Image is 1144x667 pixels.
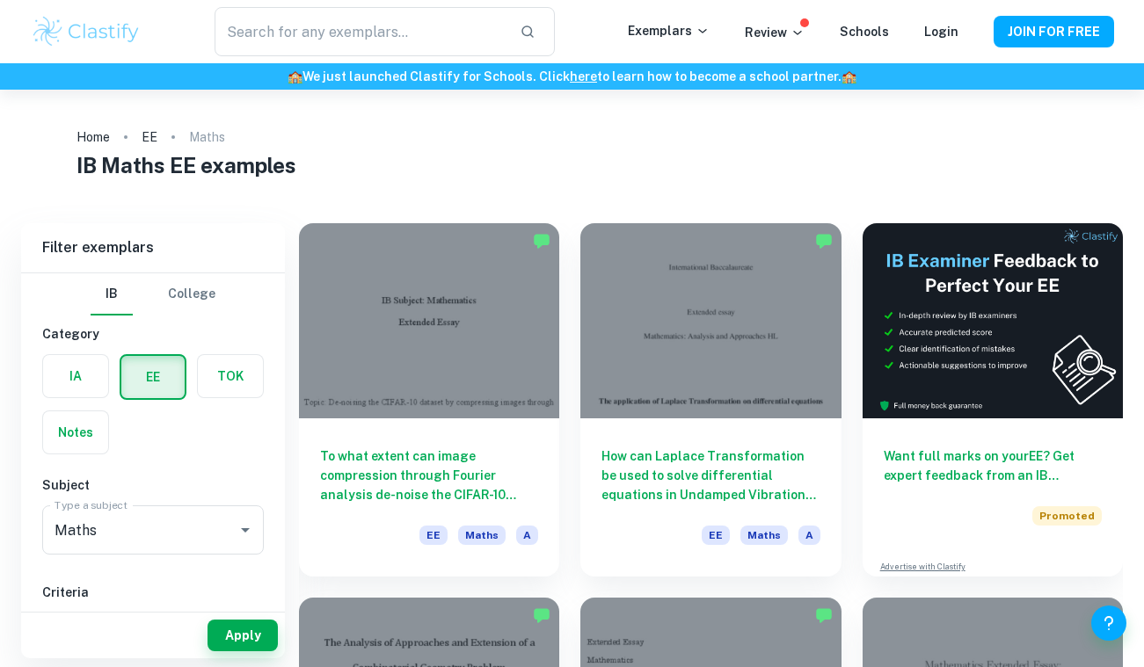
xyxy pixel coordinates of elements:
[91,273,133,315] button: IB
[570,69,597,83] a: here
[1032,506,1102,526] span: Promoted
[740,526,788,545] span: Maths
[628,21,710,40] p: Exemplars
[21,223,285,272] h6: Filter exemplars
[702,526,730,545] span: EE
[288,69,302,83] span: 🏫
[320,446,538,504] h6: To what extent can image compression through Fourier analysis de-noise the CIFAR-10 dataset?
[533,232,550,250] img: Marked
[208,620,278,651] button: Apply
[31,14,142,49] img: Clastify logo
[458,526,506,545] span: Maths
[601,446,820,504] h6: How can Laplace Transformation be used to solve differential equations in Undamped Vibration and ...
[233,518,258,542] button: Open
[299,223,559,576] a: To what extent can image compression through Fourier analysis de-noise the CIFAR-10 dataset?EEMathsA
[91,273,215,315] div: Filter type choice
[142,125,157,149] a: EE
[994,16,1114,47] button: JOIN FOR FREE
[880,561,965,573] a: Advertise with Clastify
[42,475,264,495] h6: Subject
[43,411,108,453] button: Notes
[419,526,448,545] span: EE
[533,606,550,624] img: Marked
[863,223,1123,418] img: Thumbnail
[121,356,185,398] button: EE
[516,526,538,545] span: A
[168,273,215,315] button: College
[815,232,833,250] img: Marked
[745,23,805,42] p: Review
[580,223,841,576] a: How can Laplace Transformation be used to solve differential equations in Undamped Vibration and ...
[43,355,108,397] button: IA
[55,497,128,512] label: Type a subject
[842,69,856,83] span: 🏫
[1091,605,1126,641] button: Help and Feedback
[815,606,833,624] img: Marked
[77,125,110,149] a: Home
[189,127,225,147] p: Maths
[863,223,1123,576] a: Want full marks on yourEE? Get expert feedback from an IB examiner!PromotedAdvertise with Clastify
[4,67,1140,86] h6: We just launched Clastify for Schools. Click to learn how to become a school partner.
[77,149,1068,181] h1: IB Maths EE examples
[42,583,264,602] h6: Criteria
[198,355,263,397] button: TOK
[215,7,505,56] input: Search for any exemplars...
[42,324,264,344] h6: Category
[884,446,1102,485] h6: Want full marks on your EE ? Get expert feedback from an IB examiner!
[798,526,820,545] span: A
[924,25,958,39] a: Login
[840,25,889,39] a: Schools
